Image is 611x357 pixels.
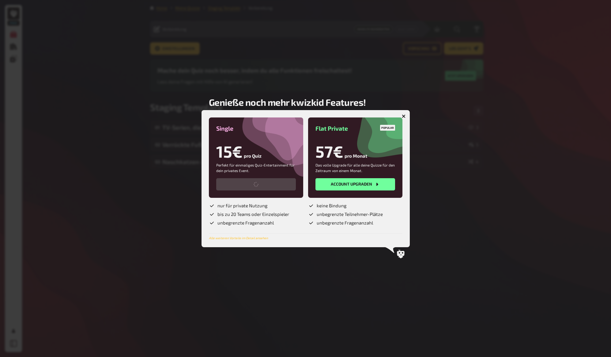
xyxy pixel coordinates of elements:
span: pro Quiz [244,153,262,161]
button: Account upgraden [315,178,395,190]
h1: 57€ [315,142,343,161]
span: pro Monat [345,153,367,161]
span: unbegrenzte Fragenanzahl [317,220,373,226]
p: Das volle Upgrade für alle deine Quizze für den Zeitraum von einem Monat. [315,162,395,173]
p: Perfekt für einmaliges Quiz-Entertainment für dein privates Event. [216,162,296,173]
h2: Genieße noch mehr kwizkid Features! [209,97,366,108]
span: keine Bindung [317,203,346,209]
div: Popular [380,125,395,131]
span: nur für private Nutzung [217,203,267,209]
h3: Flat Private [315,125,395,132]
span: unbegrenzte Teilnehmer-Plätze [317,211,383,217]
a: Alle weiteren Vorteile im Detail ansehen [209,236,268,240]
h3: Single [216,125,296,132]
span: bis zu 20 Teams oder Einzelspieler [217,211,289,217]
h1: 15€ [216,142,243,161]
span: unbegrenzte Fragenanzahl [217,220,274,226]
